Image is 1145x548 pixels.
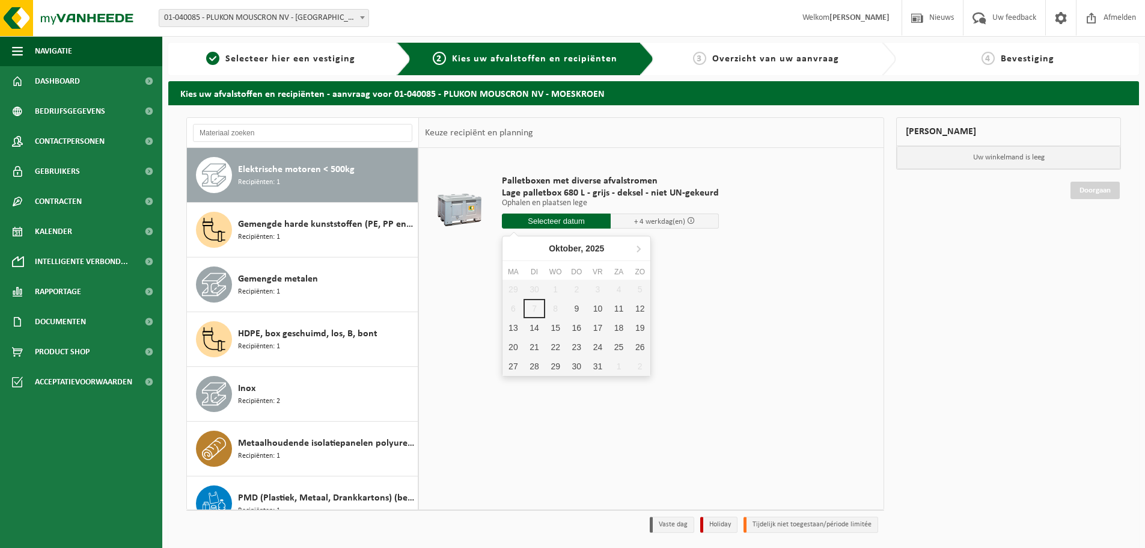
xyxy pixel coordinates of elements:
[743,517,878,533] li: Tijdelijk niet toegestaan/période limitée
[524,337,545,357] div: 21
[187,422,418,476] button: Metaalhoudende isolatiepanelen polyurethaan (PU) Recipiënten: 1
[587,299,608,318] div: 10
[35,156,80,186] span: Gebruikers
[174,52,387,66] a: 1Selecteer hier een vestiging
[238,286,280,298] span: Recipiënten: 1
[35,247,128,277] span: Intelligente verbond...
[35,96,105,126] span: Bedrijfsgegevens
[982,52,995,65] span: 4
[1070,182,1120,199] a: Doorgaan
[587,318,608,337] div: 17
[238,162,355,177] span: Elektrische motoren < 500kg
[629,337,650,357] div: 26
[187,203,418,257] button: Gemengde harde kunststoffen (PE, PP en PVC), recycleerbaar (industrieel) Recipiënten: 1
[566,299,587,318] div: 9
[712,54,839,64] span: Overzicht van uw aanvraag
[502,357,524,376] div: 27
[187,367,418,422] button: Inox Recipiënten: 2
[544,239,609,258] div: Oktober,
[238,491,415,505] span: PMD (Plastiek, Metaal, Drankkartons) (bedrijven)
[634,218,685,226] span: + 4 werkdag(en)
[897,146,1120,169] p: Uw winkelmand is leeg
[238,177,280,188] span: Recipiënten: 1
[629,357,650,376] div: 2
[545,318,566,337] div: 15
[35,126,105,156] span: Contactpersonen
[608,299,629,318] div: 11
[829,13,890,22] strong: [PERSON_NAME]
[608,337,629,357] div: 25
[168,81,1139,105] h2: Kies uw afvalstoffen en recipiënten - aanvraag voor 01-040085 - PLUKON MOUSCRON NV - MOESKROEN
[502,266,524,278] div: ma
[545,337,566,357] div: 22
[238,396,280,407] span: Recipiënten: 2
[502,199,719,208] p: Ophalen en plaatsen lege
[238,272,318,286] span: Gemengde metalen
[608,266,629,278] div: za
[545,266,566,278] div: wo
[187,476,418,531] button: PMD (Plastiek, Metaal, Drankkartons) (bedrijven) Recipiënten: 1
[159,9,369,27] span: 01-040085 - PLUKON MOUSCRON NV - MOESKROEN
[650,517,694,533] li: Vaste dag
[452,54,617,64] span: Kies uw afvalstoffen en recipiënten
[187,312,418,367] button: HDPE, box geschuimd, los, B, bont Recipiënten: 1
[35,217,72,247] span: Kalender
[502,214,611,229] input: Selecteer datum
[629,318,650,337] div: 19
[587,357,608,376] div: 31
[545,357,566,376] div: 29
[502,337,524,357] div: 20
[566,337,587,357] div: 23
[629,266,650,278] div: zo
[187,148,418,203] button: Elektrische motoren < 500kg Recipiënten: 1
[35,367,132,397] span: Acceptatievoorwaarden
[238,436,415,451] span: Metaalhoudende isolatiepanelen polyurethaan (PU)
[206,52,219,65] span: 1
[502,318,524,337] div: 13
[225,54,355,64] span: Selecteer hier een vestiging
[693,52,706,65] span: 3
[193,124,412,142] input: Materiaal zoeken
[433,52,446,65] span: 2
[238,232,280,243] span: Recipiënten: 1
[566,357,587,376] div: 30
[238,217,415,232] span: Gemengde harde kunststoffen (PE, PP en PVC), recycleerbaar (industrieel)
[35,307,86,337] span: Documenten
[238,381,255,396] span: Inox
[419,118,539,148] div: Keuze recipiënt en planning
[608,318,629,337] div: 18
[566,266,587,278] div: do
[35,186,82,217] span: Contracten
[700,517,737,533] li: Holiday
[159,10,368,26] span: 01-040085 - PLUKON MOUSCRON NV - MOESKROEN
[566,318,587,337] div: 16
[35,277,81,307] span: Rapportage
[502,187,719,199] span: Lage palletbox 680 L - grijs - deksel - niet UN-gekeurd
[35,337,90,367] span: Product Shop
[524,357,545,376] div: 28
[585,244,604,253] i: 2025
[238,341,280,353] span: Recipiënten: 1
[1001,54,1054,64] span: Bevestiging
[629,299,650,318] div: 12
[502,175,719,187] span: Palletboxen met diverse afvalstromen
[35,36,72,66] span: Navigatie
[187,257,418,312] button: Gemengde metalen Recipiënten: 1
[524,266,545,278] div: di
[238,451,280,462] span: Recipiënten: 1
[587,266,608,278] div: vr
[238,505,280,517] span: Recipiënten: 1
[238,327,377,341] span: HDPE, box geschuimd, los, B, bont
[524,318,545,337] div: 14
[587,337,608,357] div: 24
[896,117,1121,146] div: [PERSON_NAME]
[35,66,80,96] span: Dashboard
